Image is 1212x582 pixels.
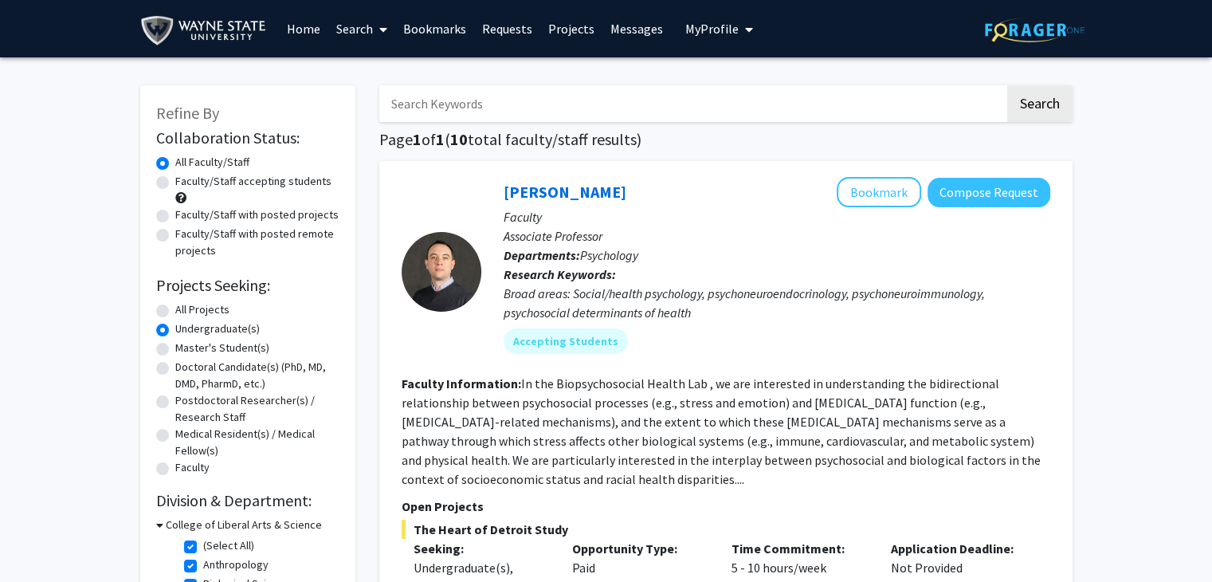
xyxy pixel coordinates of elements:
span: The Heart of Detroit Study [402,520,1050,539]
label: Medical Resident(s) / Medical Fellow(s) [175,426,339,459]
a: [PERSON_NAME] [504,182,626,202]
div: Broad areas: Social/health psychology, psychoneuroendocrinology, psychoneuroimmunology, psychosoc... [504,284,1050,322]
label: Master's Student(s) [175,340,269,356]
h2: Collaboration Status: [156,128,339,147]
h2: Division & Department: [156,491,339,510]
mat-chip: Accepting Students [504,328,628,354]
p: Opportunity Type: [572,539,708,558]
label: Faculty/Staff with posted remote projects [175,226,339,259]
p: Seeking: [414,539,549,558]
label: Anthropology [203,556,269,573]
p: Associate Professor [504,226,1050,246]
label: Faculty/Staff accepting students [175,173,331,190]
h2: Projects Seeking: [156,276,339,295]
label: (Select All) [203,537,254,554]
span: 1 [413,129,422,149]
h1: Page of ( total faculty/staff results) [379,130,1073,149]
p: Time Commitment: [732,539,867,558]
p: Faculty [504,207,1050,226]
label: Doctoral Candidate(s) (PhD, MD, DMD, PharmD, etc.) [175,359,339,392]
span: Psychology [580,247,638,263]
button: Compose Request to Samuele Zilioli [928,178,1050,207]
label: Undergraduate(s) [175,320,260,337]
button: Search [1007,85,1073,122]
b: Faculty Information: [402,376,521,391]
label: All Faculty/Staff [175,154,249,171]
p: Open Projects [402,497,1050,516]
span: My Profile [685,21,739,37]
input: Search Keywords [379,85,1005,122]
a: Bookmarks [395,1,474,57]
img: ForagerOne Logo [985,18,1085,42]
label: Faculty [175,459,210,476]
img: Wayne State University Logo [140,13,273,49]
button: Add Samuele Zilioli to Bookmarks [837,177,921,207]
span: 10 [450,129,468,149]
label: All Projects [175,301,229,318]
h3: College of Liberal Arts & Science [166,517,322,533]
span: Refine By [156,103,219,123]
label: Faculty/Staff with posted projects [175,206,339,223]
a: Requests [474,1,540,57]
label: Postdoctoral Researcher(s) / Research Staff [175,392,339,426]
a: Projects [540,1,602,57]
a: Messages [602,1,671,57]
b: Research Keywords: [504,266,616,282]
span: 1 [436,129,445,149]
p: Application Deadline: [891,539,1026,558]
a: Home [279,1,328,57]
b: Departments: [504,247,580,263]
fg-read-more: In the Biopsychosocial Health Lab , we are interested in understanding the bidirectional relation... [402,376,1041,487]
a: Search [328,1,395,57]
